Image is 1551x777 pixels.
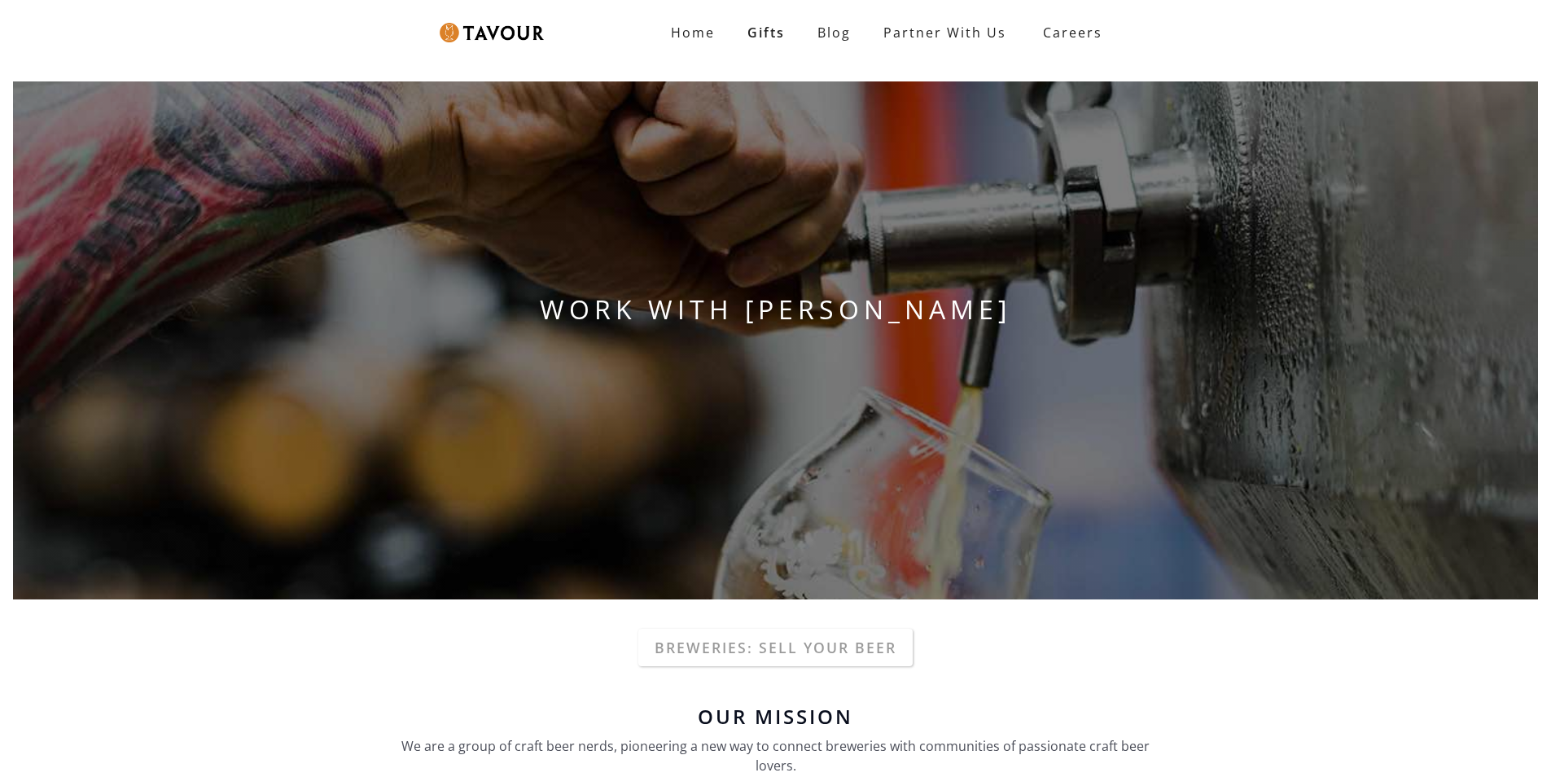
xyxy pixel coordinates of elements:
a: Partner With Us [867,16,1023,49]
a: Careers [1023,10,1115,55]
h1: WORK WITH [PERSON_NAME] [13,290,1538,329]
a: Gifts [731,16,801,49]
strong: Careers [1043,16,1102,49]
a: Blog [801,16,867,49]
a: Breweries: Sell your beer [638,629,913,666]
a: Home [655,16,731,49]
h6: Our Mission [393,707,1159,727]
strong: Home [671,24,715,42]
